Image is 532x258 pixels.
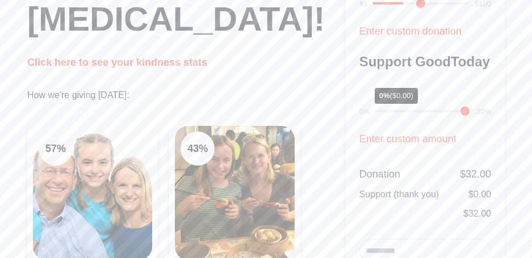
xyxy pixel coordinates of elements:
[27,57,207,68] a: Click here to see your kindness stats
[468,188,491,201] div: $
[468,209,491,218] span: 32.00
[359,106,370,117] div: 0%
[39,132,73,166] div: 57 %
[474,189,491,199] span: 0.00
[476,106,491,117] div: 30%
[359,26,462,37] a: Enter custom donation
[390,91,413,100] span: ($0.00)
[359,188,439,201] div: Support (thank you)
[181,132,215,166] div: 43 %
[27,88,346,102] p: How we're giving [DATE]:
[460,166,491,182] div: $
[359,53,491,71] h3: Support GoodToday
[466,168,491,180] span: 32.00
[359,166,400,182] div: Donation
[359,133,456,145] a: Enter custom amount
[375,88,418,104] div: 0%
[463,207,491,221] div: $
